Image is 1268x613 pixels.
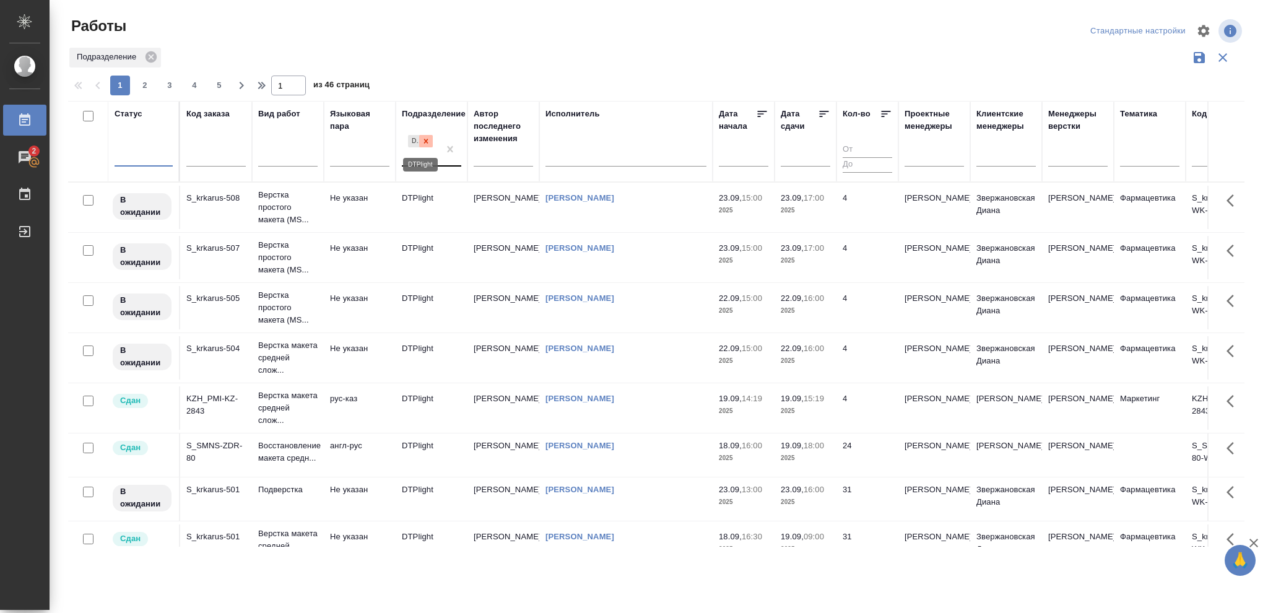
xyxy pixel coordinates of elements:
td: [PERSON_NAME] [970,433,1042,477]
p: 18.09, [719,441,742,450]
div: DTPlight [408,135,419,148]
p: [PERSON_NAME] [1048,292,1108,305]
button: Здесь прячутся важные кнопки [1219,336,1249,366]
td: [PERSON_NAME] [898,336,970,380]
div: S_krkarus-505 [186,292,246,305]
p: 15:00 [742,243,762,253]
input: До [843,157,892,173]
p: 18.09, [719,532,742,541]
p: Верстка макета средней слож... [258,528,318,565]
div: Исполнитель назначен, приступать к работе пока рано [111,242,173,271]
p: 19.09, [781,441,804,450]
p: 2025 [719,305,768,317]
p: [PERSON_NAME] [1048,242,1108,254]
td: S_krkarus-504-WK-007 [1186,336,1257,380]
div: Исполнитель назначен, приступать к работе пока рано [111,292,173,321]
p: В ожидании [120,485,164,510]
p: 23.09, [781,193,804,202]
div: Дата начала [719,108,756,133]
td: DTPlight [396,336,467,380]
div: Менеджер проверил работу исполнителя, передает ее на следующий этап [111,393,173,409]
input: От [843,142,892,158]
p: Верстка макета средней слож... [258,339,318,376]
p: 2025 [719,355,768,367]
button: Здесь прячутся важные кнопки [1219,286,1249,316]
td: [PERSON_NAME] [898,524,970,568]
td: Не указан [324,477,396,521]
button: Здесь прячутся важные кнопки [1219,433,1249,463]
td: Звержановская Диана [970,186,1042,229]
p: В ожидании [120,294,164,319]
td: DTPlight [396,524,467,568]
td: [PERSON_NAME] [467,236,539,279]
p: [PERSON_NAME] [1048,440,1108,452]
button: 4 [185,76,204,95]
p: 23.09, [719,485,742,494]
p: Фармацевтика [1120,292,1179,305]
p: Сдан [120,441,141,454]
p: 09:00 [804,532,824,541]
p: Восстановление макета средн... [258,440,318,464]
p: 23.09, [781,485,804,494]
td: Не указан [324,286,396,329]
button: 3 [160,76,180,95]
p: Верстка простого макета (MS... [258,289,318,326]
p: В ожидании [120,344,164,369]
td: KZH_PMI-KZ-2843-WK-007 [1186,386,1257,430]
td: англ-рус [324,433,396,477]
td: DTPlight [396,386,467,430]
p: Фармацевтика [1120,192,1179,204]
p: 2025 [781,543,830,555]
td: 4 [836,386,898,430]
td: 4 [836,186,898,229]
td: Не указан [324,336,396,380]
td: Звержановская Диана [970,236,1042,279]
div: S_krkarus-507 [186,242,246,254]
p: 23.09, [719,193,742,202]
td: [PERSON_NAME] [898,386,970,430]
td: [PERSON_NAME] [898,236,970,279]
p: 2025 [781,254,830,267]
a: 2 [3,142,46,173]
p: 2025 [719,543,768,555]
div: Исполнитель назначен, приступать к работе пока рано [111,484,173,513]
p: 17:00 [804,243,824,253]
a: [PERSON_NAME] [545,344,614,353]
a: [PERSON_NAME] [545,293,614,303]
td: [PERSON_NAME] [898,186,970,229]
p: 2025 [719,405,768,417]
td: [PERSON_NAME] [467,477,539,521]
td: [PERSON_NAME] [898,286,970,329]
span: из 46 страниц [313,77,370,95]
td: рус-каз [324,386,396,430]
a: [PERSON_NAME] [545,441,614,450]
div: Исполнитель [545,108,600,120]
td: DTPlight [396,433,467,477]
td: Звержановская Диана [970,477,1042,521]
a: [PERSON_NAME] [545,193,614,202]
p: 23.09, [719,243,742,253]
td: Не указан [324,186,396,229]
div: Дата сдачи [781,108,818,133]
div: Тематика [1120,108,1157,120]
p: В ожидании [120,194,164,219]
p: 22.09, [781,344,804,353]
span: 5 [209,79,229,92]
td: 31 [836,524,898,568]
td: [PERSON_NAME] [467,336,539,380]
td: 4 [836,236,898,279]
a: [PERSON_NAME] [545,394,614,403]
div: Подразделение [69,48,161,67]
td: S_krkarus-505-WK-006 [1186,286,1257,329]
p: 14:19 [742,394,762,403]
span: Работы [68,16,126,36]
td: [PERSON_NAME] [467,433,539,477]
span: 2 [24,145,43,157]
p: 16:00 [804,485,824,494]
td: Звержановская Диана [970,286,1042,329]
button: Здесь прячутся важные кнопки [1219,386,1249,416]
div: S_krkarus-501 [186,484,246,496]
p: Маркетинг [1120,393,1179,405]
td: 31 [836,477,898,521]
span: 4 [185,79,204,92]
